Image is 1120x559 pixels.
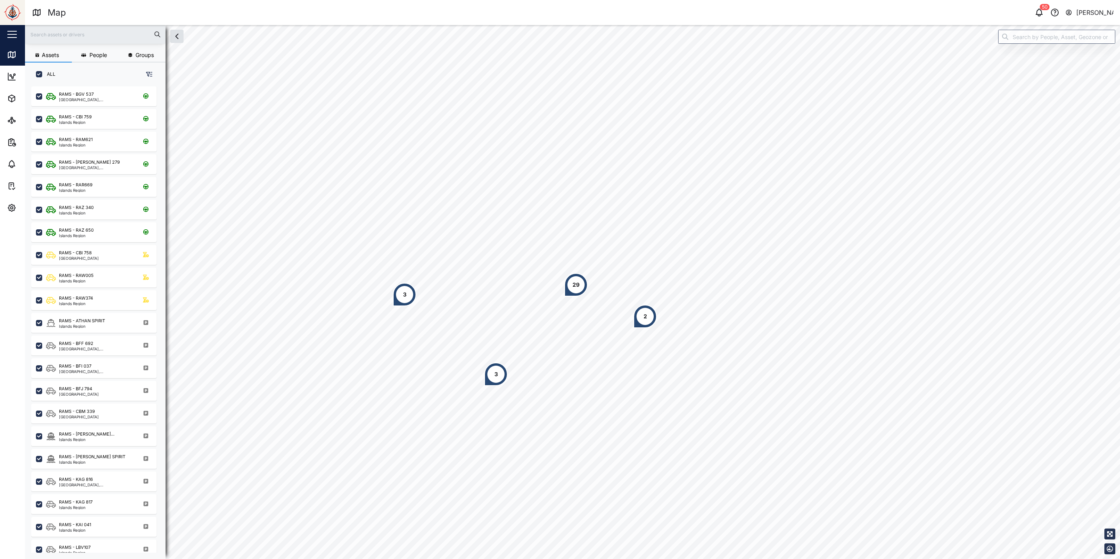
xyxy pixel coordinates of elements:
[59,386,92,392] div: RAMS - BFJ 794
[89,52,107,58] span: People
[59,250,92,256] div: RAMS - CBI 758
[59,505,93,509] div: Islands Region
[59,370,134,373] div: [GEOGRAPHIC_DATA], [GEOGRAPHIC_DATA]
[59,408,95,415] div: RAMS - CBM 339
[59,234,94,238] div: Islands Region
[59,272,94,279] div: RAMS - RAW005
[20,50,38,59] div: Map
[42,52,59,58] span: Assets
[59,91,94,98] div: RAMS - BGV 537
[59,136,93,143] div: RAMS - RAM621
[59,528,91,532] div: Islands Region
[59,521,91,528] div: RAMS - KAI 041
[59,415,99,419] div: [GEOGRAPHIC_DATA]
[59,211,94,215] div: Islands Region
[59,483,134,487] div: [GEOGRAPHIC_DATA], [GEOGRAPHIC_DATA]
[494,370,498,379] div: 3
[572,280,580,289] div: 29
[20,138,47,146] div: Reports
[644,312,647,321] div: 2
[633,305,657,328] div: Map marker
[59,454,125,460] div: RAMS - [PERSON_NAME] SPIRIT
[59,347,134,351] div: [GEOGRAPHIC_DATA], [GEOGRAPHIC_DATA]
[25,25,1120,559] canvas: Map
[59,295,93,302] div: RAMS - RAW374
[20,72,55,81] div: Dashboard
[42,71,55,77] label: ALL
[59,120,92,124] div: Islands Region
[59,256,99,260] div: [GEOGRAPHIC_DATA]
[59,159,120,166] div: RAMS - [PERSON_NAME] 279
[59,227,94,234] div: RAMS - RAZ 650
[59,166,134,170] div: [GEOGRAPHIC_DATA], [GEOGRAPHIC_DATA]
[59,204,94,211] div: RAMS - RAZ 340
[59,340,93,347] div: RAMS - BFF 692
[564,273,588,296] div: Map marker
[20,116,39,125] div: Sites
[59,182,93,188] div: RAMS - RAR669
[59,476,93,483] div: RAMS - KAG 816
[59,143,93,147] div: Islands Region
[1065,7,1114,18] button: [PERSON_NAME]
[136,52,154,58] span: Groups
[59,460,125,464] div: Islands Region
[59,392,99,396] div: [GEOGRAPHIC_DATA]
[998,30,1115,44] input: Search by People, Asset, Geozone or Place
[59,98,134,102] div: [GEOGRAPHIC_DATA], [GEOGRAPHIC_DATA]
[1076,8,1114,18] div: [PERSON_NAME]
[403,290,407,299] div: 3
[484,363,508,386] div: Map marker
[59,499,93,505] div: RAMS - KAG 817
[1040,4,1050,10] div: 50
[59,324,105,328] div: Islands Region
[59,544,91,551] div: RAMS - LBV107
[393,283,416,306] div: Map marker
[20,182,42,190] div: Tasks
[59,188,93,192] div: Islands Region
[20,204,48,212] div: Settings
[31,84,165,553] div: grid
[59,302,93,305] div: Islands Region
[30,29,161,40] input: Search assets or drivers
[59,114,92,120] div: RAMS - CBI 759
[20,94,45,103] div: Assets
[59,551,91,555] div: Islands Region
[48,6,66,20] div: Map
[59,279,94,283] div: Islands Region
[59,438,114,441] div: Islands Region
[20,160,45,168] div: Alarms
[59,318,105,324] div: RAMS - ATHAN SPIRIT
[59,431,114,438] div: RAMS - [PERSON_NAME]...
[59,363,91,370] div: RAMS - BFI 037
[4,4,21,21] img: Main Logo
